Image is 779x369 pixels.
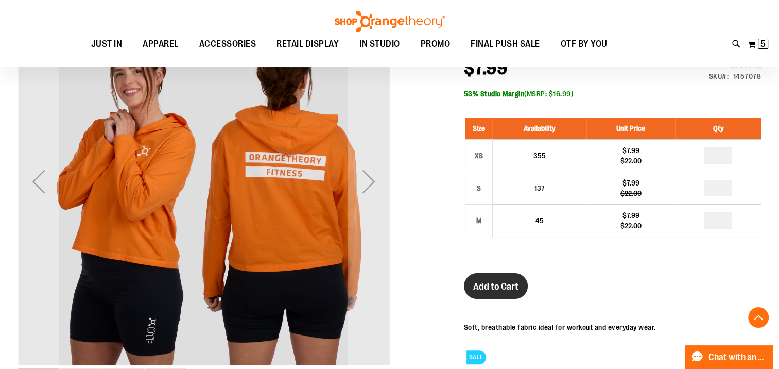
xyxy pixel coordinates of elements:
[460,32,550,56] a: FINAL PUSH SALE
[132,32,189,56] a: APPAREL
[535,216,544,225] span: 45
[266,32,349,56] a: RETAIL DISPLAY
[465,118,492,140] th: Size
[189,32,267,56] a: ACCESSORIES
[675,118,761,140] th: Qty
[276,32,339,56] span: RETAIL DISPLAY
[471,213,487,228] div: M
[471,180,487,196] div: S
[471,148,487,163] div: XS
[592,178,670,188] div: $7.99
[464,90,525,98] b: 53% Studio Margin
[466,350,486,364] span: SALE
[349,32,410,56] a: IN STUDIO
[359,32,400,56] span: IN STUDIO
[592,210,670,221] div: $7.99
[592,221,670,231] div: $22.00
[473,281,518,292] span: Add to Cart
[81,32,133,56] a: JUST IN
[550,32,618,56] a: OTF BY YOU
[592,156,670,166] div: $22.00
[464,322,656,332] div: Soft, breathable fabric ideal for workout and everyday wear.
[760,39,766,49] span: 5
[533,152,546,160] span: 355
[464,58,508,79] span: $7.99
[143,32,179,56] span: APPAREL
[91,32,123,56] span: JUST IN
[592,145,670,156] div: $7.99
[561,32,608,56] span: OTF BY YOU
[199,32,256,56] span: ACCESSORIES
[333,11,446,32] img: Shop Orangetheory
[464,89,761,99] div: (MSRP: $16.99)
[733,71,761,81] div: 1457078
[492,118,586,140] th: Availability
[685,345,773,369] button: Chat with an Expert
[586,118,675,140] th: Unit Price
[534,184,545,192] span: 137
[464,273,528,299] button: Add to Cart
[421,32,451,56] span: PROMO
[592,188,670,198] div: $22.00
[471,32,540,56] span: FINAL PUSH SALE
[748,307,769,328] button: Back To Top
[410,32,461,56] a: PROMO
[709,72,729,80] strong: SKU
[708,353,767,362] span: Chat with an Expert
